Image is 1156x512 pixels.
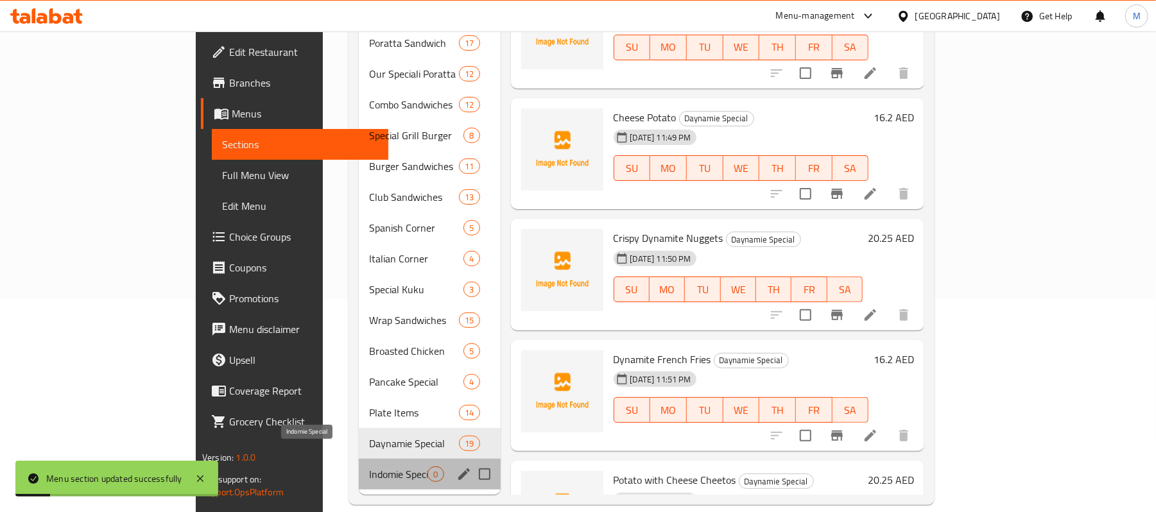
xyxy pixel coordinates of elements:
[761,280,786,299] span: TH
[650,35,687,60] button: MO
[201,375,389,406] a: Coverage Report
[619,38,646,56] span: SU
[201,283,389,314] a: Promotions
[229,291,379,306] span: Promotions
[679,111,754,126] div: Daynamie Special
[888,420,919,451] button: delete
[201,221,389,252] a: Choice Groups
[229,352,379,368] span: Upsell
[614,397,651,423] button: SU
[359,336,500,366] div: Broasted Chicken5
[822,420,852,451] button: Branch-specific-item
[614,108,677,127] span: Cheese Potato
[359,366,500,397] div: Pancake Special4
[888,178,919,209] button: delete
[687,397,723,423] button: TU
[796,35,832,60] button: FR
[232,106,379,121] span: Menus
[460,191,479,203] span: 13
[359,89,500,120] div: Combo Sandwiches12
[201,406,389,437] a: Grocery Checklist
[369,466,427,482] span: Indomie Special
[369,312,459,328] span: Wrap Sandwiches
[459,158,479,174] div: items
[459,436,479,451] div: items
[369,405,459,420] span: Plate Items
[650,155,687,181] button: MO
[863,307,878,323] a: Edit menu item
[827,277,863,302] button: SA
[687,155,723,181] button: TU
[863,428,878,443] a: Edit menu item
[764,38,791,56] span: TH
[687,35,723,60] button: TU
[801,401,827,420] span: FR
[721,277,756,302] button: WE
[791,277,827,302] button: FR
[726,232,801,247] div: Daynamie Special
[369,35,459,51] span: Poratta Sandwich
[868,471,914,489] h6: 20.25 AED
[729,38,755,56] span: WE
[764,159,791,178] span: TH
[832,35,869,60] button: SA
[692,401,718,420] span: TU
[888,58,919,89] button: delete
[614,228,723,248] span: Crispy Dynamite Nuggets
[369,374,463,389] span: Pancake Special
[201,314,389,345] a: Menu disclaimer
[454,465,474,484] button: edit
[369,343,463,359] span: Broasted Chicken
[464,253,479,265] span: 4
[201,67,389,98] a: Branches
[212,129,389,160] a: Sections
[619,159,646,178] span: SU
[460,314,479,327] span: 15
[776,8,855,24] div: Menu-management
[359,274,500,305] div: Special Kuku3
[729,401,755,420] span: WE
[614,155,651,181] button: SU
[460,68,479,80] span: 12
[201,37,389,67] a: Edit Restaurant
[359,151,500,182] div: Burger Sandwiches11
[201,98,389,129] a: Menus
[521,229,603,311] img: Crispy Dynamite Nuggets
[459,35,479,51] div: items
[714,353,788,368] span: Daynamie Special
[915,9,1000,23] div: [GEOGRAPHIC_DATA]
[359,120,500,151] div: Special Grill Burger8
[359,58,500,89] div: Our Speciali Poratta12
[464,345,479,357] span: 5
[359,212,500,243] div: Spanish Corner5
[832,280,858,299] span: SA
[714,353,789,368] div: Daynamie Special
[874,350,914,368] h6: 16.2 AED
[874,108,914,126] h6: 16.2 AED
[625,132,696,144] span: [DATE] 11:49 PM
[359,397,500,428] div: Plate Items14
[369,189,459,205] span: Club Sandwiches
[801,159,827,178] span: FR
[460,160,479,173] span: 11
[229,229,379,244] span: Choice Groups
[759,35,796,60] button: TH
[727,232,800,247] span: Daynamie Special
[229,414,379,429] span: Grocery Checklist
[229,383,379,398] span: Coverage Report
[236,449,255,466] span: 1.0.0
[369,128,463,143] span: Special Grill Burger
[614,35,651,60] button: SU
[521,350,603,432] img: Dynamite French Fries
[822,300,852,330] button: Branch-specific-item
[655,38,682,56] span: MO
[822,58,852,89] button: Branch-specific-item
[202,484,284,500] a: Support.OpsPlatform
[359,305,500,336] div: Wrap Sandwiches15
[838,159,864,178] span: SA
[726,280,751,299] span: WE
[650,277,685,302] button: MO
[764,401,791,420] span: TH
[229,75,379,90] span: Branches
